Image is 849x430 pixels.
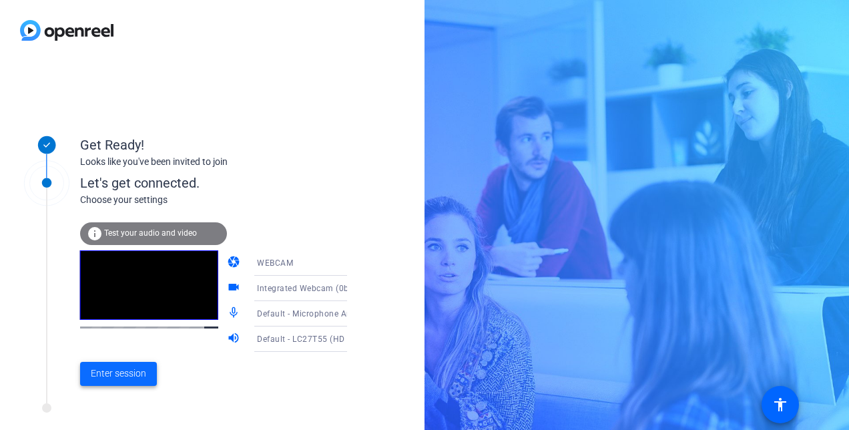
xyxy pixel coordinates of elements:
[772,397,788,413] mat-icon: accessibility
[91,367,146,381] span: Enter session
[227,331,243,347] mat-icon: volume_up
[227,280,243,296] mat-icon: videocam
[80,155,347,169] div: Looks like you've been invited to join
[257,308,515,318] span: Default - Microphone Array on SoundWire Device (Cirrus Logic XU)
[257,258,293,268] span: WEBCAM
[80,173,374,193] div: Let's get connected.
[87,226,103,242] mat-icon: info
[257,333,469,344] span: Default - LC27T55 (HD Audio Driver for Display Audio)
[80,362,157,386] button: Enter session
[104,228,197,238] span: Test your audio and video
[257,282,384,293] span: Integrated Webcam (0bda:558d)
[80,193,374,207] div: Choose your settings
[80,135,347,155] div: Get Ready!
[227,255,243,271] mat-icon: camera
[227,306,243,322] mat-icon: mic_none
